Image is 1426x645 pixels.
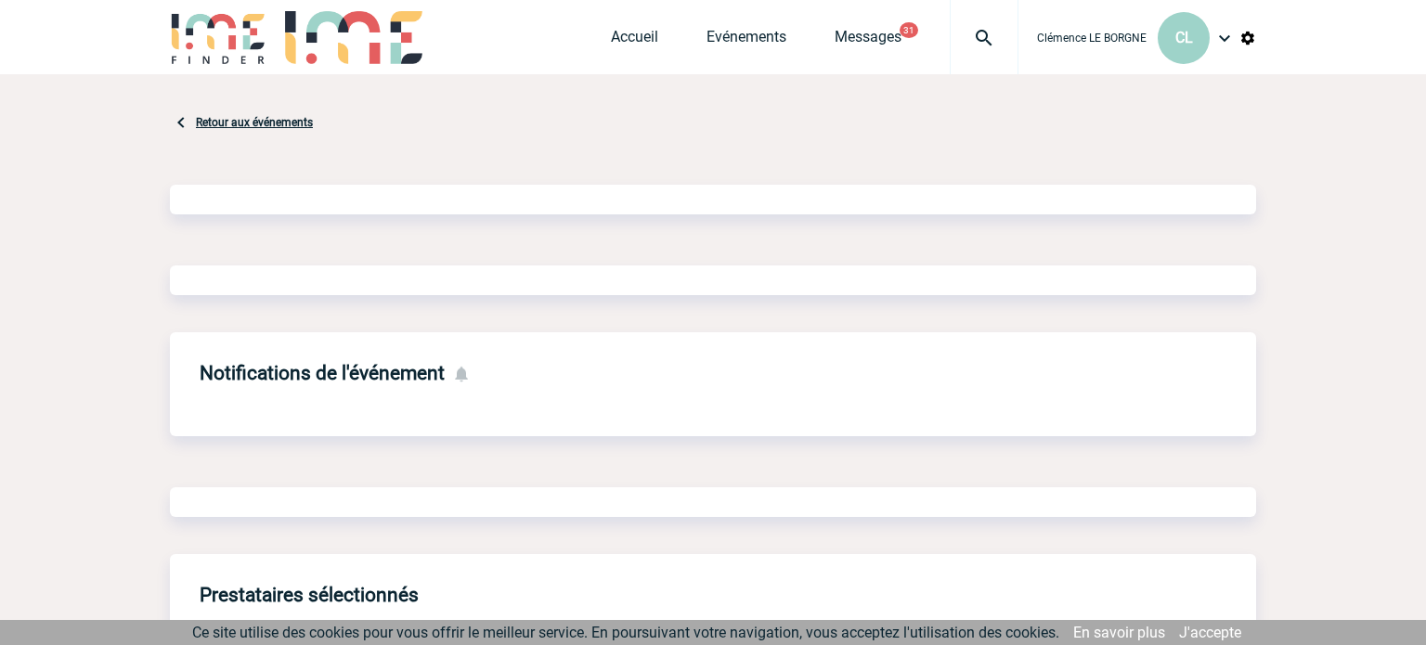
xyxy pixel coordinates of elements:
a: Evénements [707,28,786,54]
a: J'accepte [1179,624,1241,641]
button: 31 [900,22,918,38]
span: Ce site utilise des cookies pour vous offrir le meilleur service. En poursuivant votre navigation... [192,624,1059,641]
h4: Notifications de l'événement [200,362,445,384]
h4: Prestataires sélectionnés [200,584,419,606]
a: Messages [835,28,901,54]
span: Clémence LE BORGNE [1037,32,1147,45]
a: En savoir plus [1073,624,1165,641]
img: IME-Finder [170,11,266,64]
a: Retour aux événements [196,116,313,129]
span: CL [1175,29,1193,46]
a: Accueil [611,28,658,54]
